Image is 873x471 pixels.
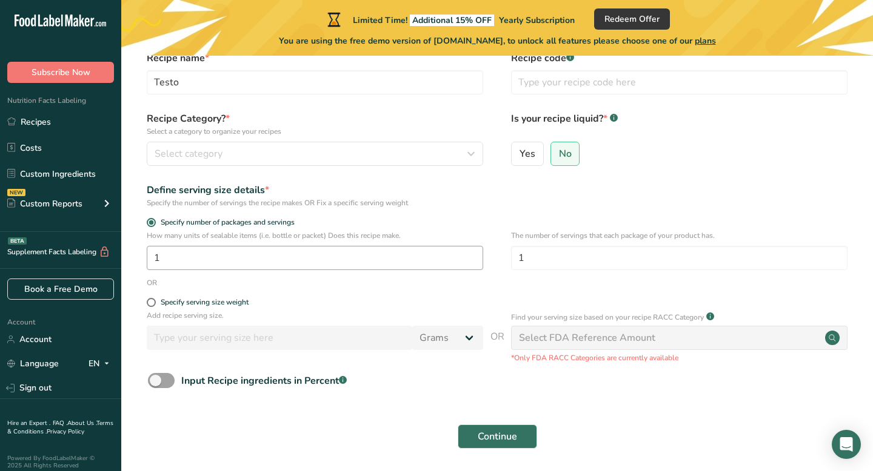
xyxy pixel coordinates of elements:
button: Subscribe Now [7,62,114,83]
p: Find your serving size based on your recipe RACC Category [511,312,704,323]
div: Open Intercom Messenger [832,430,861,459]
span: Select category [155,147,222,161]
button: Continue [458,424,537,449]
div: Specify serving size weight [161,298,249,307]
div: EN [89,357,114,371]
a: Book a Free Demo [7,278,114,300]
a: Privacy Policy [47,427,84,436]
a: Language [7,353,59,374]
div: Specify the number of servings the recipe makes OR Fix a specific serving weight [147,197,483,208]
p: Select a category to organize your recipes [147,126,483,137]
button: Select category [147,142,483,166]
input: Type your serving size here [147,326,412,350]
span: You are using the free demo version of [DOMAIN_NAME], to unlock all features please choose one of... [279,35,716,47]
div: Limited Time! [325,12,575,27]
span: OR [490,329,504,363]
span: Continue [478,429,517,444]
label: Recipe Category? [147,111,483,137]
label: Recipe code [511,51,848,65]
a: FAQ . [53,419,67,427]
span: plans [695,35,716,47]
a: About Us . [67,419,96,427]
div: Powered By FoodLabelMaker © 2025 All Rights Reserved [7,455,114,469]
label: Is your recipe liquid? [511,111,848,137]
div: NEW [7,189,25,196]
a: Hire an Expert . [7,419,50,427]
div: Custom Reports [7,197,82,210]
span: Additional 15% OFF [410,15,494,26]
span: Subscribe Now [32,66,90,79]
div: OR [147,277,157,288]
div: Input Recipe ingredients in Percent [181,374,347,388]
div: Define serving size details [147,183,483,197]
button: Redeem Offer [594,8,670,30]
span: Yes [520,148,535,160]
p: Add recipe serving size. [147,310,483,321]
p: How many units of sealable items (i.e. bottle or packet) Does this recipe make. [147,230,483,241]
div: Select FDA Reference Amount [519,331,655,345]
div: BETA [8,237,27,245]
input: Type your recipe name here [147,70,483,94]
a: Terms & Conditions . [7,419,113,436]
p: The number of servings that each package of your product has. [511,230,848,241]
label: Recipe name [147,51,483,65]
input: Type your recipe code here [511,70,848,94]
span: Redeem Offer [604,13,660,25]
span: Yearly Subscription [499,15,575,26]
span: Specify number of packages and servings [156,218,295,227]
p: *Only FDA RACC Categories are currently available [511,352,848,363]
span: No [559,148,572,160]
